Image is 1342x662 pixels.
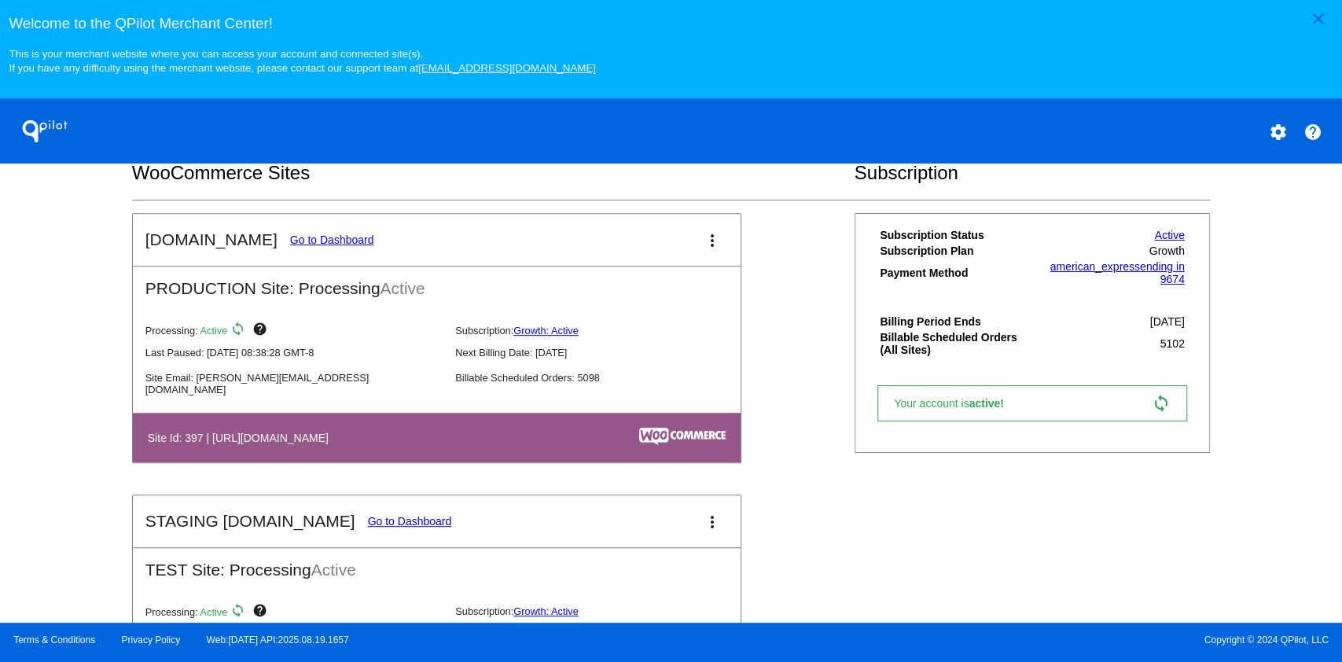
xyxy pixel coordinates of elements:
mat-icon: sync [230,322,249,340]
h3: Welcome to the QPilot Merchant Center! [9,15,1333,32]
a: Go to Dashboard [290,234,374,246]
h2: PRODUCTION Site: Processing [133,267,741,298]
th: Subscription Plan [879,244,1032,258]
mat-icon: sync [1152,394,1171,413]
th: Billing Period Ends [879,314,1032,329]
mat-icon: close [1309,9,1328,28]
span: Growth [1149,245,1185,257]
h1: QPilot [13,116,76,147]
span: 5102 [1160,337,1184,350]
p: Processing: [145,603,443,622]
a: american_expressending in 9674 [1050,260,1184,285]
p: Processing: [145,322,443,340]
p: Site Email: [PERSON_NAME][EMAIL_ADDRESS][DOMAIN_NAME] [145,372,443,395]
p: Next Billing Date: [DATE] [455,347,752,359]
span: Active [381,279,425,297]
span: active! [969,397,1011,410]
th: Subscription Status [879,228,1032,242]
p: Billable Scheduled Orders: 5098 [455,372,752,384]
mat-icon: sync [230,603,249,622]
a: Growth: Active [513,605,579,617]
mat-icon: more_vert [703,513,722,531]
span: Active [200,605,228,617]
h2: Subscription [855,162,1211,184]
span: american_express [1050,260,1139,273]
a: Terms & Conditions [13,634,95,645]
h2: WooCommerce Sites [132,162,855,184]
h2: [DOMAIN_NAME] [145,230,278,249]
a: Privacy Policy [122,634,181,645]
mat-icon: help [252,603,270,622]
th: Billable Scheduled Orders (All Sites) [879,330,1032,357]
mat-icon: settings [1268,123,1287,142]
mat-icon: help [1303,123,1322,142]
h4: Site Id: 397 | [URL][DOMAIN_NAME] [148,432,336,444]
a: Web:[DATE] API:2025.08.19.1657 [207,634,349,645]
a: [EMAIL_ADDRESS][DOMAIN_NAME] [418,62,596,74]
p: Last Paused: [DATE] 08:38:28 GMT-8 [145,347,443,359]
h2: STAGING [DOMAIN_NAME] [145,512,355,531]
small: This is your merchant website where you can access your account and connected site(s). If you hav... [9,48,595,74]
span: Copyright © 2024 QPilot, LLC [685,634,1329,645]
a: Active [1155,229,1185,241]
h2: TEST Site: Processing [133,548,741,579]
img: c53aa0e5-ae75-48aa-9bee-956650975ee5 [639,428,726,445]
p: Subscription: [455,605,752,617]
a: Growth: Active [513,325,579,337]
span: Active [200,325,228,337]
span: [DATE] [1150,315,1185,328]
th: Payment Method [879,259,1032,286]
mat-icon: more_vert [703,231,722,250]
a: Go to Dashboard [368,515,452,528]
p: Subscription: [455,325,752,337]
a: Your account isactive! sync [877,385,1186,421]
mat-icon: help [252,322,270,340]
span: Your account is [894,397,1020,410]
span: Active [311,561,356,579]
